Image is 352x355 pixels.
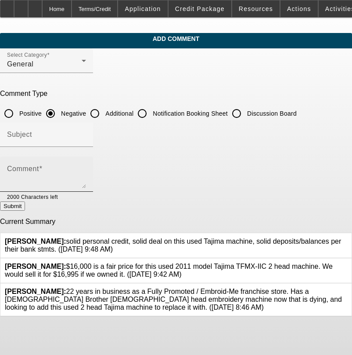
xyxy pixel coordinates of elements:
label: Discussion Board [245,109,297,118]
b: [PERSON_NAME]: [5,288,66,295]
button: Credit Package [169,0,231,17]
span: Credit Package [175,5,225,12]
label: Negative [59,109,86,118]
span: Resources [239,5,273,12]
b: [PERSON_NAME]: [5,263,66,270]
label: Notification Booking Sheet [151,109,228,118]
label: Additional [104,109,133,118]
mat-label: Comment [7,165,39,172]
span: General [7,60,33,68]
mat-hint: 2000 Characters left [7,192,58,201]
span: Add Comment [7,35,345,42]
span: solid personal credit, solid deal on this used Tajima machine, solid deposits/balances per their ... [5,238,341,253]
mat-label: Select Category [7,52,47,58]
span: 22 years in business as a Fully Promoted / Embroid-Me franchise store. Has a [DEMOGRAPHIC_DATA] B... [5,288,342,311]
label: Positive [18,109,42,118]
button: Actions [280,0,318,17]
b: [PERSON_NAME]: [5,238,66,245]
span: Application [125,5,161,12]
button: Resources [232,0,280,17]
span: $16,000 is a fair price for this used 2011 model Tajima TFMX-IIC 2 head machine. We would sell it... [5,263,333,278]
button: Application [118,0,167,17]
mat-label: Subject [7,131,32,138]
span: Actions [287,5,311,12]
